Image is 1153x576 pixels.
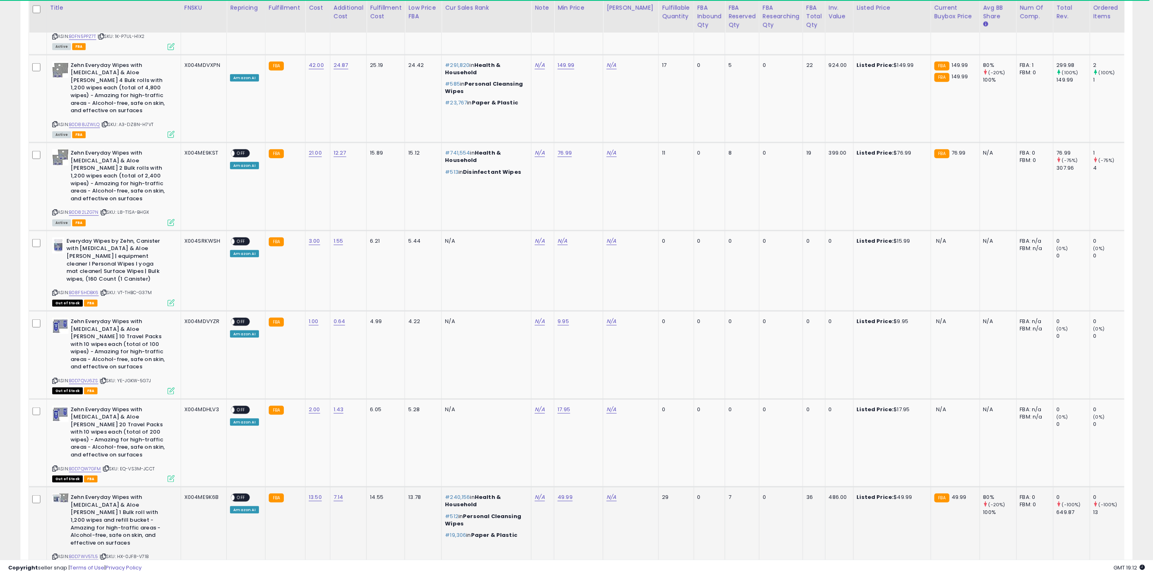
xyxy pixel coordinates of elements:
div: 0 [763,237,797,245]
span: Paper & Plastic [472,99,518,106]
small: (-75%) [1062,157,1078,164]
a: 2.00 [309,405,320,414]
div: Additional Cost [334,4,363,21]
div: 0 [1093,332,1126,340]
div: ASIN: [52,318,175,394]
div: FBA: 0 [1020,149,1047,157]
div: 25.19 [370,62,398,69]
div: $76.99 [857,149,925,157]
span: #291,820 [445,61,469,69]
div: ASIN: [52,237,175,306]
div: 0 [662,406,687,413]
div: 0 [763,62,797,69]
a: N/A [535,317,544,326]
span: | SKU: EQ-VS3M-JCCT [102,465,155,472]
a: B0D7QW7GFM [69,465,101,472]
div: 24.42 [408,62,435,69]
div: 0 [763,494,797,501]
div: 2 [1093,62,1126,69]
div: Amazon AI [230,74,259,82]
div: 307.96 [1057,164,1090,172]
small: (0%) [1057,414,1068,420]
span: OFF [235,406,248,413]
b: Zehn Everyday Wipes with [MEDICAL_DATA] & Aloe [PERSON_NAME] 20 Travel Packs with 10 wipes each (... [71,406,170,461]
a: N/A [606,405,616,414]
span: | SKU: YE-JGKW-5G7J [100,377,151,384]
img: 31WOc9cBhuL._SL40_.jpg [52,237,64,254]
div: FBA: n/a [1020,318,1047,325]
b: Listed Price: [857,149,894,157]
div: 13.78 [408,494,435,501]
a: N/A [535,405,544,414]
div: Inv. value [829,4,850,21]
div: Low Price FBA [408,4,438,21]
div: 486.00 [829,494,847,501]
a: 7.14 [334,493,343,501]
span: All listings currently available for purchase on Amazon [52,219,71,226]
small: (0%) [1093,414,1105,420]
a: 1.55 [334,237,343,245]
div: Num of Comp. [1020,4,1050,21]
div: 0 [806,406,819,413]
img: 410vUv9qNyL._SL40_.jpg [52,494,69,503]
div: 0 [1093,421,1126,428]
div: 29 [662,494,687,501]
span: #585 [445,80,460,88]
div: 0 [1057,421,1090,428]
span: All listings that are currently out of stock and unavailable for purchase on Amazon [52,476,83,483]
a: 1.43 [334,405,344,414]
span: 76.99 [952,149,966,157]
small: FBA [934,149,949,158]
span: #240,156 [445,493,470,501]
small: FBA [269,149,284,158]
div: ASIN: [52,406,175,482]
a: 0.64 [334,317,345,326]
p: in [445,62,525,76]
small: FBA [269,237,284,246]
div: 0 [1093,252,1126,259]
b: Zehn Everyday Wipes with [MEDICAL_DATA] & Aloe [PERSON_NAME] 4 Bulk rolls with 1,200 wipes each (... [71,62,170,117]
div: 649.87 [1057,509,1090,516]
small: FBA [269,494,284,503]
a: Terms of Use [70,564,104,572]
div: Note [535,4,551,12]
div: 7 [728,494,753,501]
div: 4.99 [370,318,398,325]
div: FBA inbound Qty [697,4,722,29]
small: (0%) [1093,326,1105,332]
img: 41-ZBbZQFLL._SL40_.jpg [52,406,69,422]
div: 80% [983,494,1016,501]
span: | SKU: HX-0JF8-V71B [100,553,148,560]
span: | SKU: VT-THBC-G37M [100,289,152,296]
div: 15.12 [408,149,435,157]
div: 0 [1093,406,1126,413]
div: 0 [697,318,719,325]
span: All listings that are currently out of stock and unavailable for purchase on Amazon [52,388,83,394]
img: 41L1+AMv68L._SL40_.jpg [52,149,69,166]
div: ASIN: [52,149,175,225]
b: Zehn Everyday Wipes with [MEDICAL_DATA] & Aloe [PERSON_NAME] 1 Bulk roll with 1,200 wipes and ref... [71,494,170,549]
div: Fulfillable Quantity [662,4,690,21]
div: seller snap | | [8,564,142,572]
div: 0 [1057,318,1090,325]
div: FBA: 0 [1020,494,1047,501]
div: $49.99 [857,494,925,501]
div: 0 [728,406,753,413]
div: 0 [1093,237,1126,245]
small: (-75%) [1099,157,1115,164]
span: Paper & Plastic [471,531,518,539]
div: Amazon AI [230,419,259,426]
a: B0D88JZWLQ [69,121,100,128]
div: 5.44 [408,237,435,245]
div: N/A [983,318,1010,325]
div: 0 [763,406,797,413]
span: FBA [72,43,86,50]
div: 0 [829,237,847,245]
small: (0%) [1093,245,1105,252]
span: OFF [235,238,248,245]
div: FBM: n/a [1020,245,1047,252]
div: Listed Price [857,4,927,12]
div: 0 [1057,252,1090,259]
span: #741,554 [445,149,470,157]
div: 149.99 [1057,76,1090,84]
